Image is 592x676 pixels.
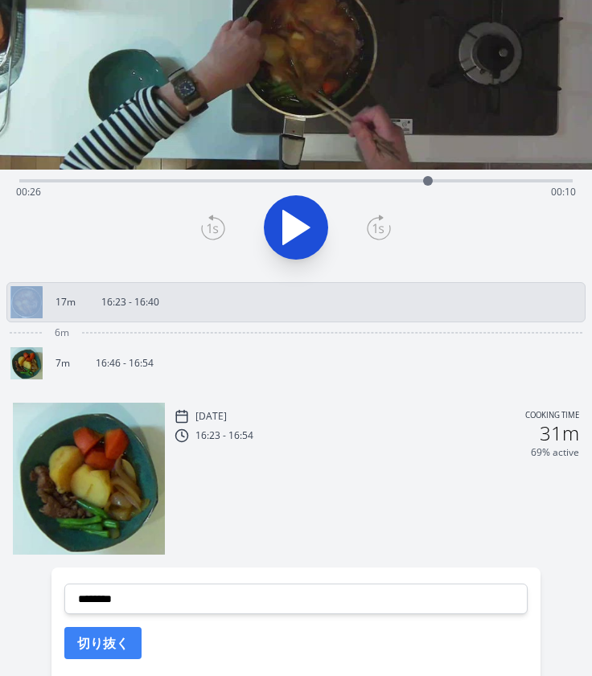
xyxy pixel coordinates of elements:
[540,424,579,443] h2: 31m
[13,403,165,555] img: 251012074743_thumb.jpeg
[55,326,69,339] span: 6m
[64,627,142,659] button: 切り抜く
[10,347,43,379] img: 251012074743_thumb.jpeg
[531,446,579,459] p: 69% active
[551,185,576,199] span: 00:10
[525,409,579,424] p: Cooking time
[16,185,41,199] span: 00:26
[55,296,76,309] p: 17m
[10,286,43,318] img: 251012072357_thumb.jpeg
[96,357,154,370] p: 16:46 - 16:54
[195,410,227,423] p: [DATE]
[55,357,70,370] p: 7m
[101,296,159,309] p: 16:23 - 16:40
[195,429,253,442] p: 16:23 - 16:54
